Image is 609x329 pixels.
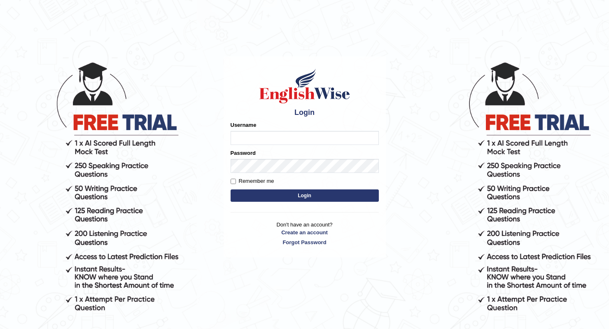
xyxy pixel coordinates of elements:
label: Password [231,149,256,157]
button: Login [231,189,379,202]
label: Remember me [231,177,274,185]
a: Create an account [231,229,379,236]
h4: Login [231,109,379,117]
a: Forgot Password [231,238,379,246]
label: Username [231,121,257,129]
input: Remember me [231,179,236,184]
p: Don't have an account? [231,221,379,246]
img: Logo of English Wise sign in for intelligent practice with AI [258,68,352,105]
